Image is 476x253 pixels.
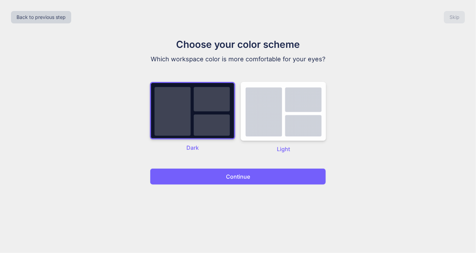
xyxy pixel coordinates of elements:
[241,82,326,141] img: dark
[226,172,250,181] p: Continue
[11,11,71,23] button: Back to previous step
[122,37,354,52] h1: Choose your color scheme
[122,54,354,64] p: Which workspace color is more comfortable for your eyes?
[150,82,235,139] img: dark
[150,168,326,185] button: Continue
[150,144,235,152] p: Dark
[241,145,326,153] p: Light
[444,11,465,23] button: Skip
